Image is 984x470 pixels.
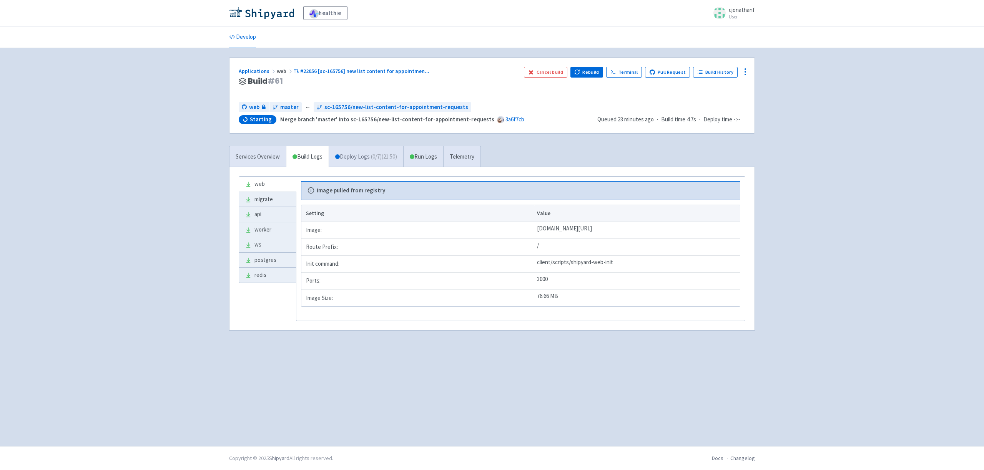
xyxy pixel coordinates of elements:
[703,115,732,124] span: Deploy time
[606,67,642,78] a: Terminal
[294,68,430,74] a: #22056 [sc-165756] new list content for appointmen...
[250,116,272,123] span: Starting
[269,102,302,113] a: master
[534,205,740,222] th: Value
[301,239,534,256] td: Route Prefix:
[329,146,403,167] a: Deploy Logs (0/7)(21:50)
[534,256,740,273] td: client/scripts/shipyard-web-init
[403,146,443,167] a: Run Logs
[645,67,690,78] a: Pull Request
[277,68,294,74] span: web
[229,454,333,462] div: Copyright © 2025 All rights reserved.
[618,116,654,123] time: 23 minutes ago
[301,205,534,222] th: Setting
[314,102,471,113] a: sc-165756/new-list-content-for-appointment-requests
[239,222,296,237] a: worker
[371,152,397,161] span: ( 0 / 7 ) (21:50)
[239,102,269,113] a: web
[734,115,741,124] span: -:--
[301,290,534,306] td: Image Size:
[229,7,294,19] img: Shipyard logo
[239,68,277,74] a: Applications
[280,116,494,123] strong: Merge branch 'master' into sc-165756/new-list-content-for-appointment-requests
[303,6,347,20] a: healthie
[229,26,256,48] a: Develop
[534,239,740,256] td: /
[249,103,259,112] span: web
[239,207,296,222] a: api
[239,268,296,283] a: redis
[248,77,283,86] span: Build
[286,146,329,167] a: Build Logs
[300,68,429,74] span: #22056 [sc-165756] new list content for appointmen ...
[534,222,740,239] td: [DOMAIN_NAME][URL]
[269,455,289,462] a: Shipyard
[324,103,468,112] span: sc-165756/new-list-content-for-appointment-requests
[712,455,723,462] a: Docs
[534,290,740,306] td: 76.66 MB
[597,115,745,124] div: · ·
[239,237,296,252] a: ws
[239,177,296,192] a: web
[443,146,480,167] a: Telemetry
[570,67,603,78] button: Rebuild
[709,7,755,19] a: cjonathanf User
[239,192,296,207] a: migrate
[268,76,283,86] span: # 61
[229,146,286,167] a: Services Overview
[729,14,755,19] small: User
[301,273,534,290] td: Ports:
[693,67,738,78] a: Build History
[661,115,685,124] span: Build time
[730,455,755,462] a: Changelog
[534,273,740,290] td: 3000
[239,253,296,268] a: postgres
[301,256,534,273] td: Init command:
[524,67,567,78] button: Cancel build
[729,6,755,13] span: cjonathanf
[280,103,299,112] span: master
[687,115,696,124] span: 4.7s
[317,186,385,195] b: Image pulled from registry
[597,116,654,123] span: Queued
[505,116,524,123] a: 3a6f7cb
[301,222,534,239] td: Image:
[305,103,311,112] span: ←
